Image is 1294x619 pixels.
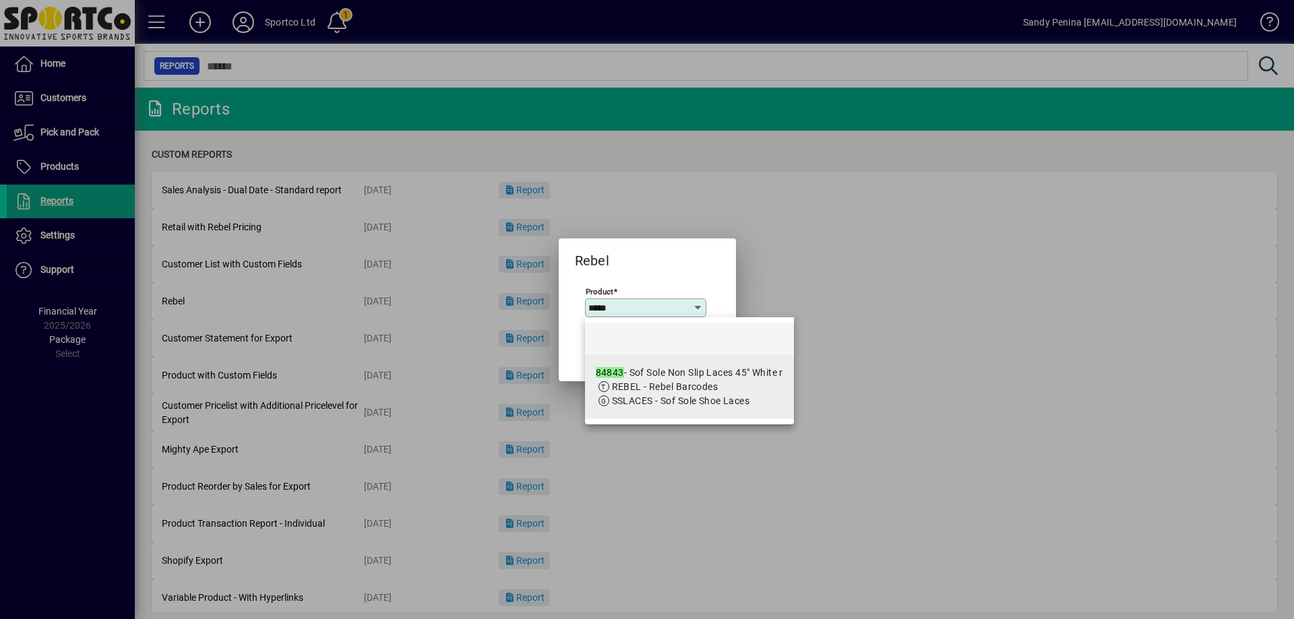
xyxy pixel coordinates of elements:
div: - Sof Sole Non Slip Laces 45" White r [596,366,783,380]
em: 84843 [596,367,624,378]
mat-option: 84843 - Sof Sole Non Slip Laces 45" White r [585,355,794,419]
span: SSLACES - Sof Sole Shoe Laces [612,395,750,406]
h2: Rebel [559,238,625,271]
mat-label: Product [586,286,613,296]
span: REBEL - Rebel Barcodes [612,381,718,392]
